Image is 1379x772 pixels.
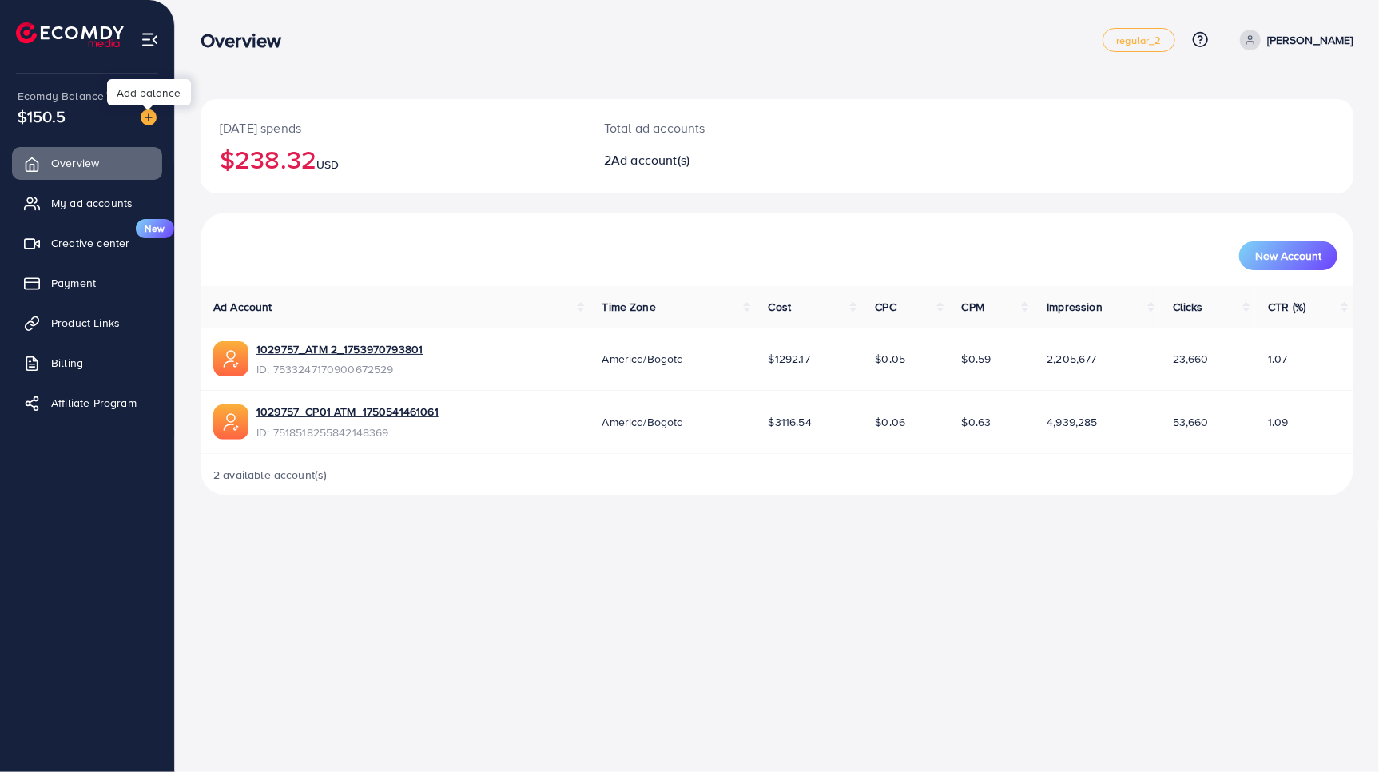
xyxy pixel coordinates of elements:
[12,147,162,179] a: Overview
[602,299,656,315] span: Time Zone
[604,118,854,137] p: Total ad accounts
[201,29,294,52] h3: Overview
[611,151,689,169] span: Ad account(s)
[256,341,423,357] a: 1029757_ATM 2_1753970793801
[1268,414,1289,430] span: 1.09
[769,414,812,430] span: $3116.54
[1173,414,1209,430] span: 53,660
[220,118,566,137] p: [DATE] spends
[51,275,96,291] span: Payment
[1116,35,1161,46] span: regular_2
[962,351,992,367] span: $0.59
[769,299,792,315] span: Cost
[875,414,905,430] span: $0.06
[769,351,810,367] span: $1292.17
[136,219,174,238] span: New
[1173,351,1209,367] span: 23,660
[51,315,120,331] span: Product Links
[51,235,129,251] span: Creative center
[1311,700,1367,760] iframe: Chat
[51,395,137,411] span: Affiliate Program
[875,299,896,315] span: CPC
[602,351,684,367] span: America/Bogota
[213,467,328,483] span: 2 available account(s)
[12,187,162,219] a: My ad accounts
[12,227,162,259] a: Creative centerNew
[1047,351,1096,367] span: 2,205,677
[51,155,99,171] span: Overview
[12,307,162,339] a: Product Links
[213,299,272,315] span: Ad Account
[1047,414,1097,430] span: 4,939,285
[1239,241,1337,270] button: New Account
[12,267,162,299] a: Payment
[12,387,162,419] a: Affiliate Program
[220,144,566,174] h2: $238.32
[107,79,191,105] div: Add balance
[12,347,162,379] a: Billing
[1047,299,1103,315] span: Impression
[604,153,854,168] h2: 2
[962,299,984,315] span: CPM
[256,361,423,377] span: ID: 7533247170900672529
[1268,351,1288,367] span: 1.07
[51,195,133,211] span: My ad accounts
[962,414,992,430] span: $0.63
[316,157,339,173] span: USD
[213,341,248,376] img: ic-ads-acc.e4c84228.svg
[256,404,439,420] a: 1029757_CP01 ATM_1750541461061
[141,30,159,49] img: menu
[1234,30,1353,50] a: [PERSON_NAME]
[1173,299,1203,315] span: Clicks
[1267,30,1353,50] p: [PERSON_NAME]
[256,424,439,440] span: ID: 7518518255842148369
[1255,250,1321,261] span: New Account
[18,88,104,104] span: Ecomdy Balance
[602,414,684,430] span: America/Bogota
[213,404,248,440] img: ic-ads-acc.e4c84228.svg
[51,355,83,371] span: Billing
[141,109,157,125] img: image
[875,351,905,367] span: $0.05
[18,105,66,128] span: $150.5
[1268,299,1305,315] span: CTR (%)
[16,22,124,47] img: logo
[1103,28,1174,52] a: regular_2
